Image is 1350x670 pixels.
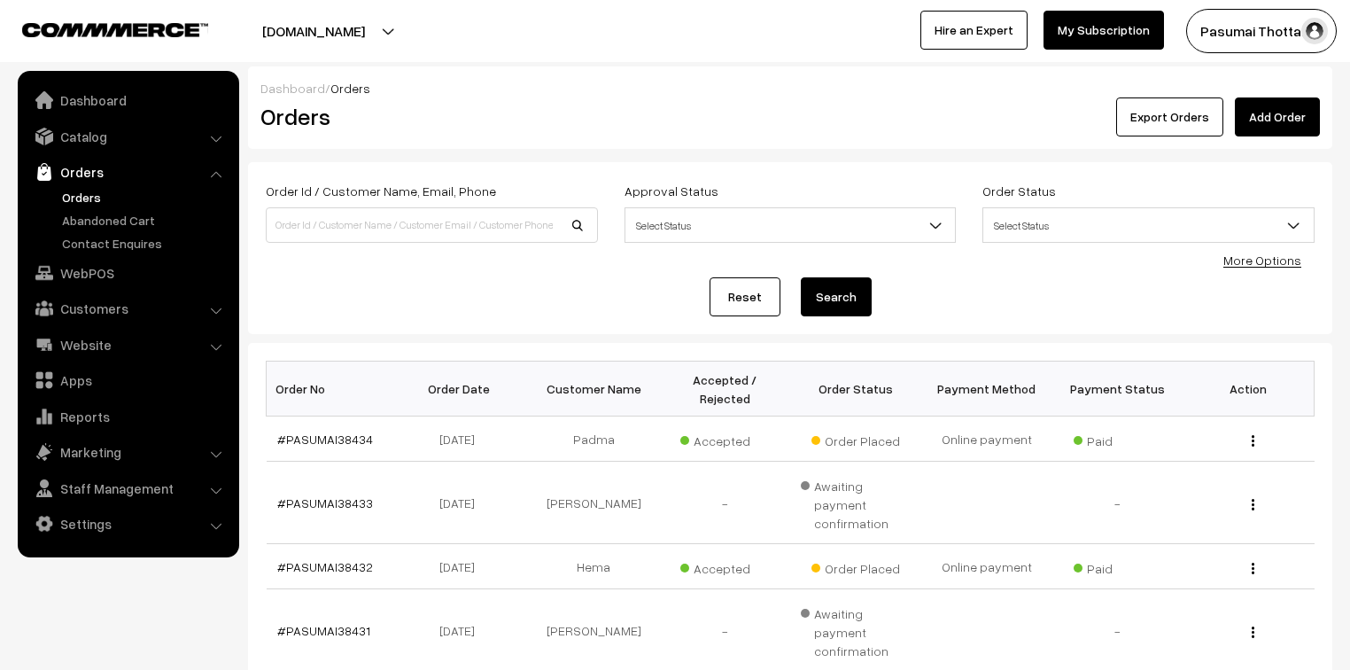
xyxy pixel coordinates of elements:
td: - [659,462,790,544]
span: Select Status [625,207,957,243]
a: #PASUMAI38433 [277,495,373,510]
span: Accepted [680,427,769,450]
a: Orders [22,156,233,188]
button: Search [801,277,872,316]
td: Hema [528,544,659,589]
input: Order Id / Customer Name / Customer Email / Customer Phone [266,207,598,243]
a: Reset [710,277,780,316]
td: Online payment [921,417,1052,462]
td: [PERSON_NAME] [528,462,659,544]
div: / [260,79,1320,97]
a: WebPOS [22,257,233,289]
span: Order Placed [811,555,900,578]
a: Add Order [1235,97,1320,136]
th: Payment Status [1052,362,1183,417]
a: Customers [22,292,233,324]
button: Pasumai Thotta… [1186,9,1337,53]
a: Marketing [22,436,233,468]
a: #PASUMAI38434 [277,432,373,447]
button: [DOMAIN_NAME] [200,9,427,53]
span: Paid [1074,427,1162,450]
a: More Options [1223,253,1301,268]
span: Awaiting payment confirmation [801,600,911,660]
a: Dashboard [260,81,325,96]
a: Abandoned Cart [58,211,233,230]
a: Hire an Expert [920,11,1028,50]
a: Dashboard [22,84,233,116]
td: [DATE] [397,417,528,462]
td: [DATE] [397,544,528,589]
th: Accepted / Rejected [659,362,790,417]
a: #PASUMAI38432 [277,559,373,574]
a: Orders [58,188,233,206]
label: Order Id / Customer Name, Email, Phone [266,182,496,200]
td: [DATE] [397,462,528,544]
img: Menu [1252,435,1254,447]
td: - [1052,462,1183,544]
td: Online payment [921,544,1052,589]
label: Order Status [982,182,1056,200]
td: Padma [528,417,659,462]
span: Select Status [983,210,1314,241]
button: Export Orders [1116,97,1223,136]
span: Awaiting payment confirmation [801,472,911,533]
a: Apps [22,364,233,396]
span: Orders [330,81,370,96]
th: Order Date [397,362,528,417]
a: Reports [22,401,233,432]
a: #PASUMAI38431 [277,623,370,638]
a: Settings [22,508,233,540]
th: Customer Name [528,362,659,417]
a: Catalog [22,121,233,152]
img: Menu [1252,563,1254,574]
span: Order Placed [811,427,900,450]
a: Staff Management [22,472,233,504]
th: Order Status [790,362,921,417]
th: Action [1183,362,1315,417]
span: Paid [1074,555,1162,578]
span: Select Status [625,210,956,241]
a: Contact Enquires [58,234,233,253]
th: Order No [267,362,398,417]
img: COMMMERCE [22,23,208,36]
h2: Orders [260,103,596,130]
span: Accepted [680,555,769,578]
a: COMMMERCE [22,18,177,39]
img: Menu [1252,627,1254,638]
a: Website [22,329,233,361]
span: Select Status [982,207,1315,243]
label: Approval Status [625,182,718,200]
img: user [1301,18,1328,44]
th: Payment Method [921,362,1052,417]
a: My Subscription [1044,11,1164,50]
img: Menu [1252,499,1254,510]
